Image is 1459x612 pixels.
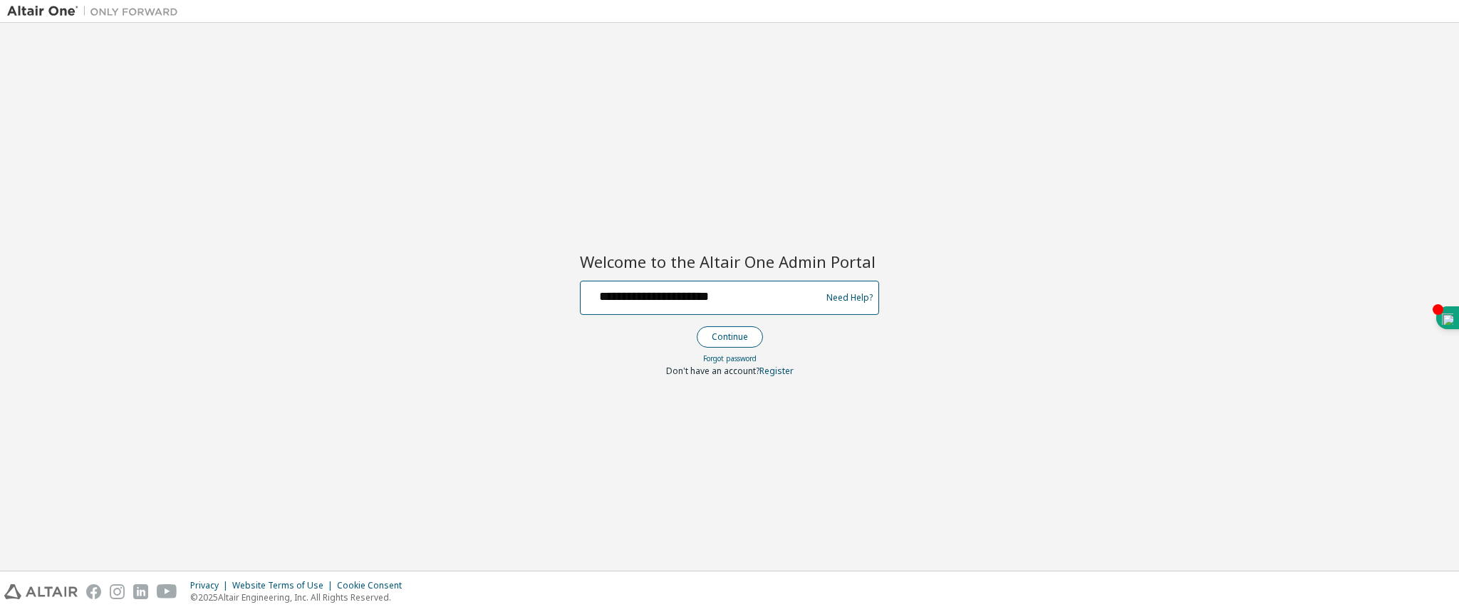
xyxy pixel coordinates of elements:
[703,353,757,363] a: Forgot password
[697,326,763,348] button: Continue
[759,365,794,377] a: Register
[190,591,410,603] p: © 2025 Altair Engineering, Inc. All Rights Reserved.
[7,4,185,19] img: Altair One
[337,580,410,591] div: Cookie Consent
[110,584,125,599] img: instagram.svg
[232,580,337,591] div: Website Terms of Use
[580,251,879,271] h2: Welcome to the Altair One Admin Portal
[86,584,101,599] img: facebook.svg
[666,365,759,377] span: Don't have an account?
[190,580,232,591] div: Privacy
[826,297,873,298] a: Need Help?
[4,584,78,599] img: altair_logo.svg
[133,584,148,599] img: linkedin.svg
[157,584,177,599] img: youtube.svg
